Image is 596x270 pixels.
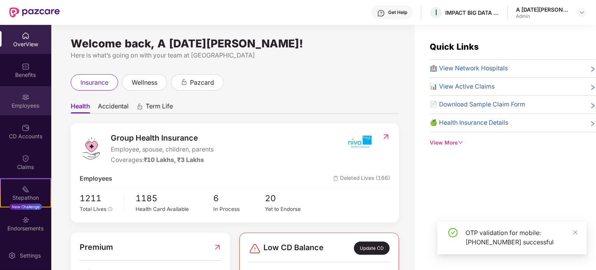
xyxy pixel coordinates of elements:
[465,228,577,247] div: OTP validation for mobile: [PHONE_NUMBER] successful
[590,84,596,92] span: right
[435,8,437,17] span: I
[430,118,509,128] span: 🍏 Health Insurance Details
[80,206,106,212] span: Total Lives
[22,124,30,132] img: svg+xml;base64,PHN2ZyBpZD0iQ0RfQWNjb3VudHMiIGRhdGEtbmFtZT0iQ0QgQWNjb3VudHMiIHhtbG5zPSJodHRwOi8vd3...
[71,102,90,113] span: Health
[333,176,338,181] img: deleteIcon
[144,156,204,164] span: ₹10 Lakhs, ₹3 Lakhs
[8,252,16,260] img: svg+xml;base64,PHN2ZyBpZD0iU2V0dGluZy0yMHgyMCIgeG1sbnM9Imh0dHA6Ly93d3cudzMub3JnLzIwMDAvc3ZnIiB3aW...
[71,40,399,47] div: Welcome back, A [DATE][PERSON_NAME]!
[213,192,265,205] span: 6
[80,174,112,184] span: Employees
[265,192,317,205] span: 20
[430,139,596,147] div: View More
[98,102,129,113] span: Accidental
[108,207,113,212] span: info-circle
[111,155,214,165] div: Coverages:
[377,9,385,17] img: svg+xml;base64,PHN2ZyBpZD0iSGVscC0zMngzMiIgeG1sbnM9Imh0dHA6Ly93d3cudzMub3JnLzIwMDAvc3ZnIiB3aWR0aD...
[590,101,596,110] span: right
[430,100,526,110] span: 📄 Download Sample Claim Form
[17,252,43,260] div: Settings
[573,230,578,235] span: close
[136,103,143,110] div: animation
[430,42,479,52] span: Quick Links
[80,137,103,160] img: logo
[263,242,324,255] span: Low CD Balance
[9,204,42,210] div: New Challenge
[382,133,390,141] img: RedirectIcon
[1,194,51,202] div: Stepathon
[345,132,374,152] img: insurerIcon
[516,13,570,19] div: Admin
[22,185,30,193] img: svg+xml;base64,PHN2ZyB4bWxucz0iaHR0cDovL3d3dy53My5vcmcvMjAwMC9zdmciIHdpZHRoPSIyMSIgaGVpZ2h0PSIyMC...
[190,78,214,87] span: pazcard
[136,205,214,213] div: Health Card Available
[590,120,596,128] span: right
[388,9,407,16] div: Get Help
[354,242,390,255] div: Update CD
[22,63,30,70] img: svg+xml;base64,PHN2ZyBpZD0iQmVuZWZpdHMiIHhtbG5zPSJodHRwOi8vd3d3LnczLm9yZy8yMDAwL3N2ZyIgd2lkdGg9Ij...
[80,241,113,253] span: Premium
[9,7,60,17] img: New Pazcare Logo
[265,205,317,213] div: Yet to Endorse
[146,102,173,113] span: Term Life
[22,155,30,162] img: svg+xml;base64,PHN2ZyBpZD0iQ2xhaW0iIHhtbG5zPSJodHRwOi8vd3d3LnczLm9yZy8yMDAwL3N2ZyIgd2lkdGg9IjIwIi...
[111,145,214,155] span: Employee, spouse, children, parents
[80,192,119,205] span: 1211
[71,51,399,60] div: Here is what’s going on with your team at [GEOGRAPHIC_DATA]
[22,32,30,40] img: svg+xml;base64,PHN2ZyBpZD0iSG9tZSIgeG1sbnM9Imh0dHA6Ly93d3cudzMub3JnLzIwMDAvc3ZnIiB3aWR0aD0iMjAiIG...
[516,6,570,13] div: A [DATE][PERSON_NAME]
[579,9,585,16] img: svg+xml;base64,PHN2ZyBpZD0iRHJvcGRvd24tMzJ4MzIiIHhtbG5zPSJodHRwOi8vd3d3LnczLm9yZy8yMDAwL3N2ZyIgd2...
[111,132,214,144] span: Group Health Insurance
[458,140,464,145] span: down
[448,228,458,237] span: check-circle
[430,64,508,73] span: 🏥 View Network Hospitals
[181,78,188,85] div: animation
[213,205,265,213] div: In Process
[590,65,596,73] span: right
[132,78,157,87] span: wellness
[333,174,390,184] span: Deleted Lives (166)
[213,241,221,253] img: RedirectIcon
[80,78,108,87] span: insurance
[22,216,30,224] img: svg+xml;base64,PHN2ZyBpZD0iRW5kb3JzZW1lbnRzIiB4bWxucz0iaHR0cDovL3d3dy53My5vcmcvMjAwMC9zdmciIHdpZH...
[445,9,500,16] div: IMPACT BIG DATA ANALYSIS PRIVATE LIMITED
[22,93,30,101] img: svg+xml;base64,PHN2ZyBpZD0iRW1wbG95ZWVzIiB4bWxucz0iaHR0cDovL3d3dy53My5vcmcvMjAwMC9zdmciIHdpZHRoPS...
[136,192,214,205] span: 1185
[249,242,261,255] img: svg+xml;base64,PHN2ZyBpZD0iRGFuZ2VyLTMyeDMyIiB4bWxucz0iaHR0cDovL3d3dy53My5vcmcvMjAwMC9zdmciIHdpZH...
[430,82,495,92] span: 📊 View Active Claims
